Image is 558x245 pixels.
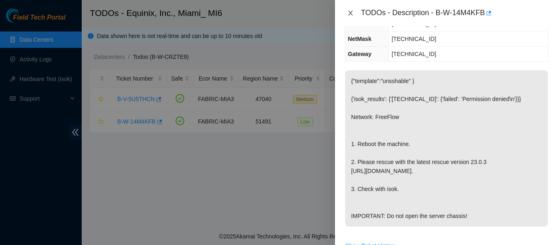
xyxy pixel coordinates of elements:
[361,7,548,20] div: TODOs - Description - B-W-14M4KFB
[345,70,548,227] p: {"template":"unsshable" } {'isok_results': {'[TECHNICAL_ID]': {'failed': 'Permission denied\n'}}}...
[348,51,372,57] span: Gateway
[345,9,356,17] button: Close
[392,36,436,42] span: [TECHNICAL_ID]
[348,36,372,42] span: NetMask
[347,10,354,16] span: close
[392,51,436,57] span: [TECHNICAL_ID]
